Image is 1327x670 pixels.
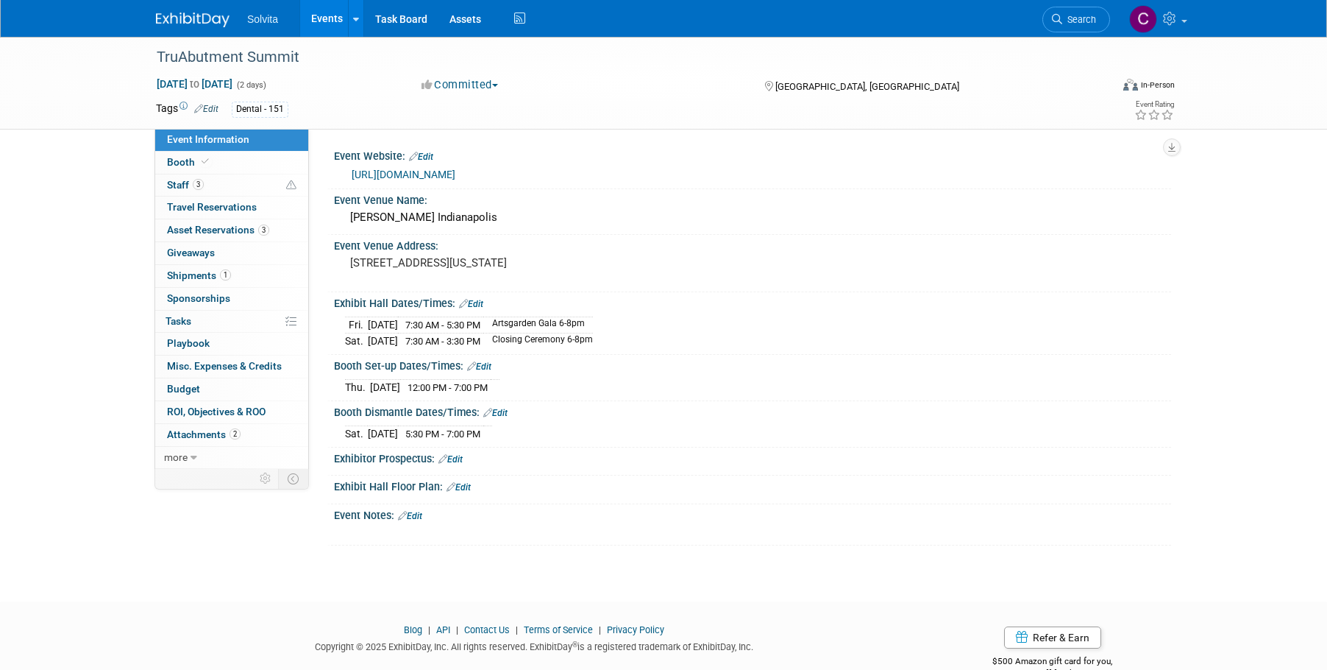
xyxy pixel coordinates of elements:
a: Misc. Expenses & Credits [155,356,308,378]
span: | [424,624,434,635]
span: Budget [167,383,200,395]
div: Exhibit Hall Floor Plan: [334,476,1171,495]
a: Asset Reservations3 [155,219,308,241]
span: 5:30 PM - 7:00 PM [405,429,480,440]
span: 7:30 AM - 5:30 PM [405,320,480,331]
a: Edit [483,408,508,418]
span: Misc. Expenses & Credits [167,360,282,372]
a: Booth [155,152,308,174]
td: [DATE] [368,317,398,334]
div: Booth Set-up Dates/Times: [334,355,1171,374]
a: Edit [467,362,491,372]
a: Playbook [155,333,308,355]
a: Search [1042,7,1110,32]
span: | [512,624,522,635]
span: 12:00 PM - 7:00 PM [408,382,488,393]
i: Booth reservation complete [202,158,209,166]
div: Booth Dismantle Dates/Times: [334,401,1171,420]
pre: [STREET_ADDRESS][US_STATE] [350,256,666,269]
span: | [595,624,605,635]
a: Giveaways [155,242,308,264]
span: [DATE] [DATE] [156,77,233,91]
span: Booth [167,156,212,168]
span: Tasks [166,315,191,327]
td: Sat. [345,334,368,349]
a: Refer & Earn [1004,627,1101,649]
td: Tags [156,101,218,118]
a: Budget [155,378,308,401]
td: Thu. [345,380,370,395]
div: [PERSON_NAME] Indianapolis [345,206,1160,229]
a: API [436,624,450,635]
td: Closing Ceremony 6-8pm [483,334,593,349]
td: [DATE] [370,380,400,395]
sup: ® [572,641,577,649]
span: Solvita [247,13,278,25]
span: 3 [258,225,269,236]
span: 2 [230,429,241,440]
span: 7:30 AM - 3:30 PM [405,336,480,347]
td: Fri. [345,317,368,334]
span: 1 [220,269,231,281]
a: Travel Reservations [155,197,308,219]
a: Edit [398,511,422,521]
a: more [155,447,308,469]
a: ROI, Objectives & ROO [155,401,308,423]
a: Terms of Service [524,624,593,635]
a: Attachments2 [155,424,308,446]
td: Sat. [345,426,368,442]
span: more [164,451,188,463]
div: Copyright © 2025 ExhibitDay, Inc. All rights reserved. ExhibitDay is a registered trademark of Ex... [156,637,912,654]
div: TruAbutment Summit [152,44,1088,71]
a: Event Information [155,129,308,151]
span: Staff [167,179,204,191]
span: Event Information [167,133,249,145]
td: [DATE] [368,334,398,349]
a: Tasks [155,311,308,333]
span: ROI, Objectives & ROO [167,406,266,417]
div: Exhibitor Prospectus: [334,448,1171,467]
span: Playbook [167,337,210,349]
span: (2 days) [235,80,266,90]
div: Dental - 151 [232,102,288,117]
span: Travel Reservations [167,201,257,213]
div: Event Rating [1134,101,1174,108]
span: to [188,78,202,90]
div: Event Notes: [334,504,1171,523]
td: Artsgarden Gala 6-8pm [483,317,593,334]
a: Privacy Policy [607,624,664,635]
div: Exhibit Hall Dates/Times: [334,292,1171,311]
div: Event Venue Name: [334,189,1171,208]
a: Sponsorships [155,288,308,310]
a: Contact Us [464,624,510,635]
button: Committed [416,77,504,93]
td: Toggle Event Tabs [279,469,309,488]
img: Format-Inperson.png [1123,79,1138,91]
div: Event Venue Address: [334,235,1171,253]
span: Search [1062,14,1096,25]
a: Edit [459,299,483,309]
a: Staff3 [155,174,308,197]
img: ExhibitDay [156,13,230,27]
a: Edit [409,152,433,162]
div: Event Format [1023,77,1175,99]
div: In-Person [1140,80,1175,91]
a: [URL][DOMAIN_NAME] [352,169,455,180]
span: Giveaways [167,247,215,258]
span: Attachments [167,429,241,440]
a: Shipments1 [155,265,308,287]
img: Cindy Miller [1129,5,1157,33]
td: Personalize Event Tab Strip [253,469,279,488]
span: [GEOGRAPHIC_DATA], [GEOGRAPHIC_DATA] [775,81,959,92]
span: | [452,624,462,635]
span: Potential Scheduling Conflict -- at least one attendee is tagged in another overlapping event. [286,179,296,192]
span: 3 [193,179,204,190]
span: Shipments [167,269,231,281]
div: Event Website: [334,145,1171,164]
a: Edit [194,104,218,114]
span: Sponsorships [167,292,230,304]
a: Blog [404,624,422,635]
td: [DATE] [368,426,398,442]
span: Asset Reservations [167,224,269,236]
a: Edit [447,482,471,493]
